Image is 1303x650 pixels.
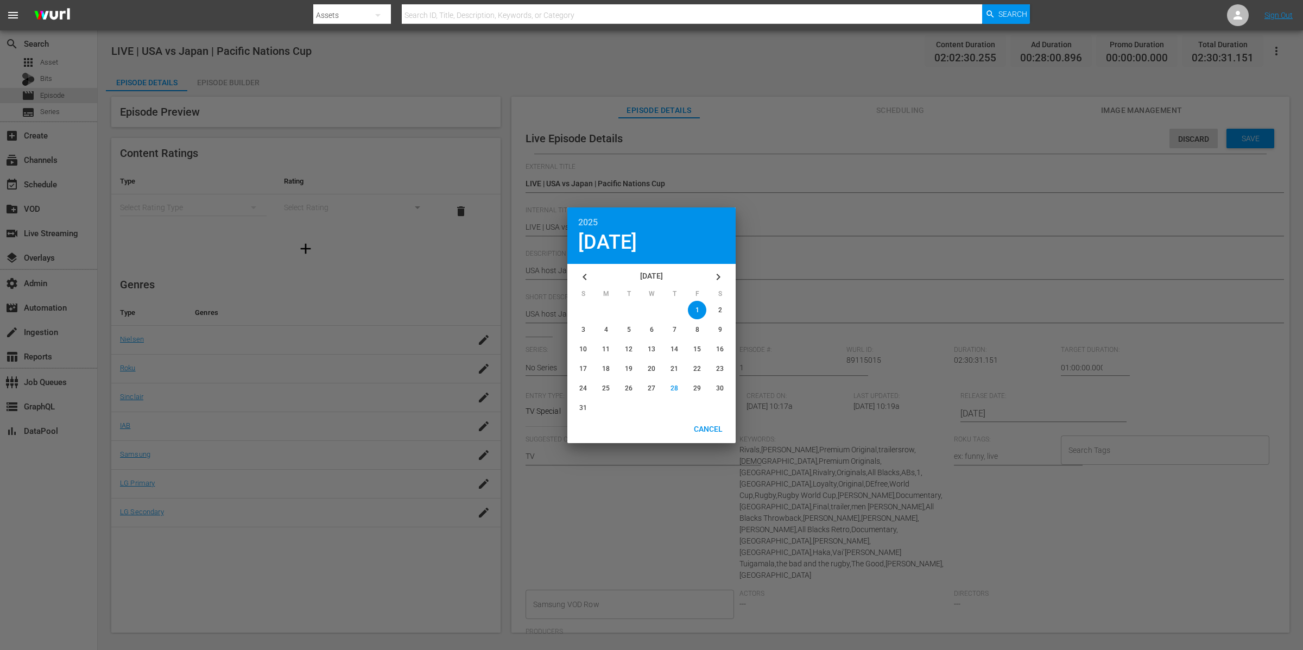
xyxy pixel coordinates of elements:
span: Cancel [685,425,731,433]
img: ans4CAIJ8jUAAAAAAAAAAAAAAAAAAAAAAAAgQb4GAAAAAAAAAAAAAAAAAAAAAAAAJMjXAAAAAAAAAAAAAAAAAAAAAAAAgAT5G... [26,3,78,28]
span: T [617,290,640,301]
span: 15 [693,345,701,353]
div: [DATE] [598,264,705,290]
span: 27 [648,384,655,392]
span: S [572,290,594,301]
button: 30 [709,379,731,397]
span: 29 [693,384,701,392]
span: S [709,290,731,301]
button: 9 [709,320,731,339]
button: 12 [617,340,640,358]
span: 11 [602,345,610,353]
span: 28 [671,384,678,392]
span: 20 [648,365,655,373]
span: Search [998,4,1027,24]
button: 19 [617,359,640,378]
button: 10 [572,340,594,358]
button: 15 [686,340,709,358]
button: 24 [572,379,594,397]
span: 22 [693,365,701,373]
button: 20 [640,359,663,378]
button: 22 [686,359,709,378]
span: menu [7,9,20,22]
button: 23 [709,359,731,378]
span: 3 [581,326,585,333]
button: 27 [640,379,663,397]
button: 31 [572,399,594,417]
button: 21 [663,359,686,378]
button: 26 [617,379,640,397]
span: 24 [579,384,587,392]
button: Search [982,4,1030,24]
span: 10 [579,345,587,353]
button: Cancel [685,419,731,439]
button: 25 [594,379,617,397]
span: 14 [671,345,678,353]
span: 6 [650,326,654,333]
span: 25 [602,384,610,392]
span: 13 [648,345,655,353]
button: 11 [594,340,617,358]
button: 8 [686,320,709,339]
button: 16 [709,340,731,358]
span: 21 [671,365,678,373]
span: 17 [579,365,587,373]
a: Sign Out [1264,11,1293,20]
span: 16 [716,345,724,353]
button: 5 [617,320,640,339]
span: 9 [718,326,722,333]
button: 29 [686,379,709,397]
span: 26 [625,384,632,392]
span: 18 [602,365,610,373]
button: 2 [709,301,731,319]
span: 8 [695,326,699,333]
span: 12 [625,345,632,353]
div: [DATE] [578,232,725,252]
span: 30 [716,384,724,392]
span: 23 [716,365,724,373]
span: T [663,290,686,301]
button: 13 [640,340,663,358]
button: 7 [663,320,686,339]
button: 18 [594,359,617,378]
button: 6 [640,320,663,339]
span: 7 [673,326,676,333]
span: 4 [604,326,608,333]
button: 17 [572,359,594,378]
span: 31 [579,404,587,412]
span: 2 [718,306,722,314]
span: 1 [695,306,699,314]
span: 5 [627,326,631,333]
button: 28 [663,379,686,397]
button: 1 [686,301,709,319]
button: 4 [594,320,617,339]
span: 19 [625,365,632,373]
button: 14 [663,340,686,358]
span: W [640,290,663,301]
button: 3 [572,320,594,339]
span: M [594,290,617,301]
div: 2025 [578,218,725,227]
span: F [686,290,709,301]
